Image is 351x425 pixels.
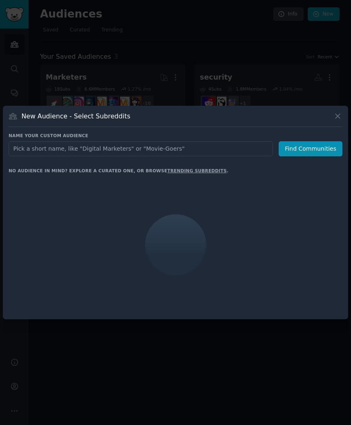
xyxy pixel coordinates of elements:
[167,168,226,173] a: trending subreddits
[279,141,342,156] button: Find Communities
[22,112,130,120] h3: New Audience - Select Subreddits
[9,141,273,156] input: Pick a short name, like "Digital Marketers" or "Movie-Goers"
[9,133,342,138] h3: Name your custom audience
[9,168,228,174] div: No audience in mind? Explore a curated one, or browse .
